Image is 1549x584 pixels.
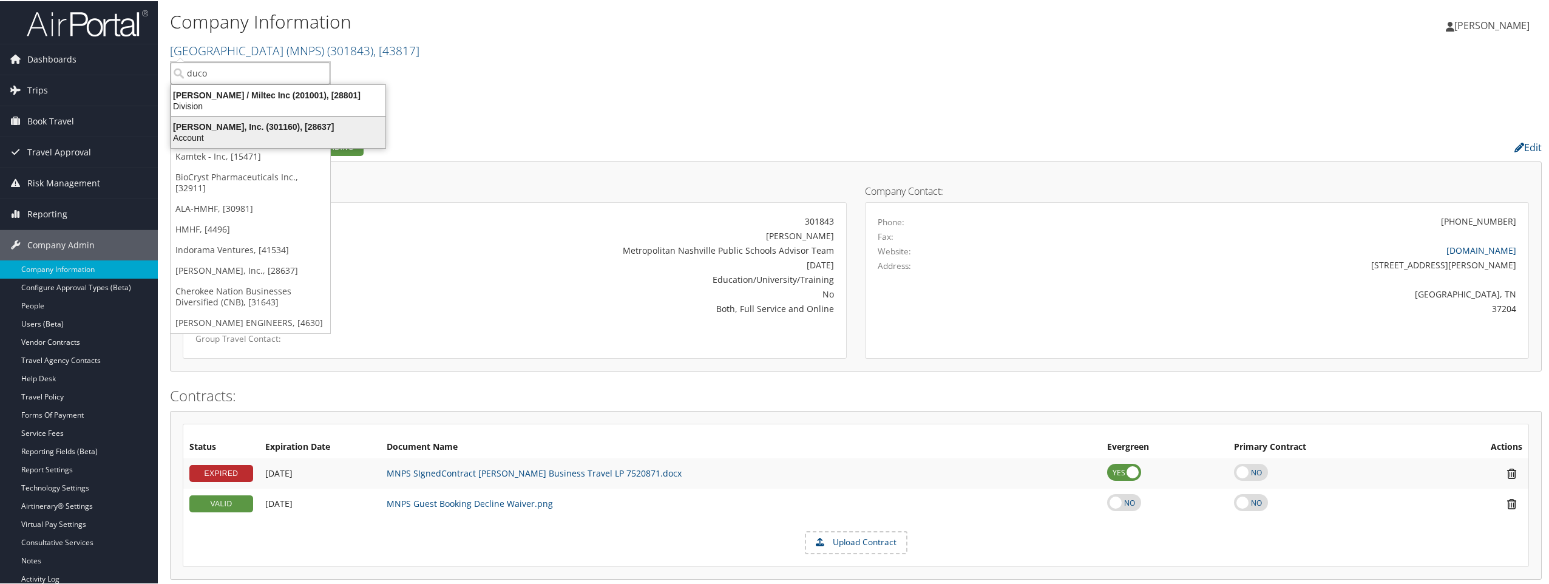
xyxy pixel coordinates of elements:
[171,280,330,311] a: Cherokee Nation Businesses Diversified (CNB), [31643]
[415,272,834,285] div: Education/University/Training
[878,259,911,271] label: Address:
[1446,243,1516,255] a: [DOMAIN_NAME]
[170,384,1542,405] h2: Contracts:
[27,43,76,73] span: Dashboards
[1441,214,1516,226] div: [PHONE_NUMBER]
[806,531,906,552] label: Upload Contract
[27,74,48,104] span: Trips
[1514,140,1542,153] a: Edit
[171,259,330,280] a: [PERSON_NAME], Inc., [28637]
[415,301,834,314] div: Both, Full Service and Online
[171,61,330,83] input: Search Accounts
[27,136,91,166] span: Travel Approval
[171,197,330,218] a: ALA-HMHF, [30981]
[265,497,293,508] span: [DATE]
[415,287,834,299] div: No
[1042,287,1517,299] div: [GEOGRAPHIC_DATA], TN
[265,466,293,478] span: [DATE]
[415,257,834,270] div: [DATE]
[164,89,393,100] div: [PERSON_NAME] / Miltec Inc (201001), [28801]
[189,494,253,511] div: VALID
[878,244,911,256] label: Website:
[183,185,847,195] h4: Account Details:
[170,135,1079,156] h2: Company Profile:
[164,100,393,110] div: Division
[171,145,330,166] a: Kamtek - Inc, [15471]
[387,466,682,478] a: MNPS SIgnedContract [PERSON_NAME] Business Travel LP 7520871.docx
[170,41,419,58] a: [GEOGRAPHIC_DATA] (MNPS)
[415,214,834,226] div: 301843
[265,497,375,508] div: Add/Edit Date
[865,185,1529,195] h4: Company Contact:
[27,8,148,36] img: airportal-logo.png
[387,497,553,508] a: MNPS Guest Booking Decline Waiver.png
[1446,6,1542,42] a: [PERSON_NAME]
[171,166,330,197] a: BioCryst Pharmaceuticals Inc., [32911]
[1042,257,1517,270] div: [STREET_ADDRESS][PERSON_NAME]
[1101,435,1228,457] th: Evergreen
[373,41,419,58] span: , [ 43817 ]
[1501,466,1522,479] i: Remove Contract
[27,167,100,197] span: Risk Management
[1426,435,1528,457] th: Actions
[1042,301,1517,314] div: 37204
[183,435,259,457] th: Status
[27,198,67,228] span: Reporting
[195,331,396,344] label: Group Travel Contact:
[327,41,373,58] span: ( 301843 )
[164,131,393,142] div: Account
[27,229,95,259] span: Company Admin
[878,215,904,227] label: Phone:
[381,435,1101,457] th: Document Name
[170,8,1085,33] h1: Company Information
[1501,497,1522,509] i: Remove Contract
[189,464,253,481] div: EXPIRED
[171,218,330,239] a: HMHF, [4496]
[1228,435,1426,457] th: Primary Contract
[259,435,381,457] th: Expiration Date
[171,311,330,332] a: [PERSON_NAME] ENGINEERS, [4630]
[415,228,834,241] div: [PERSON_NAME]
[27,105,74,135] span: Book Travel
[171,239,330,259] a: Indorama Ventures, [41534]
[164,120,393,131] div: [PERSON_NAME], Inc. (301160), [28637]
[415,243,834,256] div: Metropolitan Nashville Public Schools Advisor Team
[265,467,375,478] div: Add/Edit Date
[878,229,893,242] label: Fax:
[1454,18,1530,31] span: [PERSON_NAME]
